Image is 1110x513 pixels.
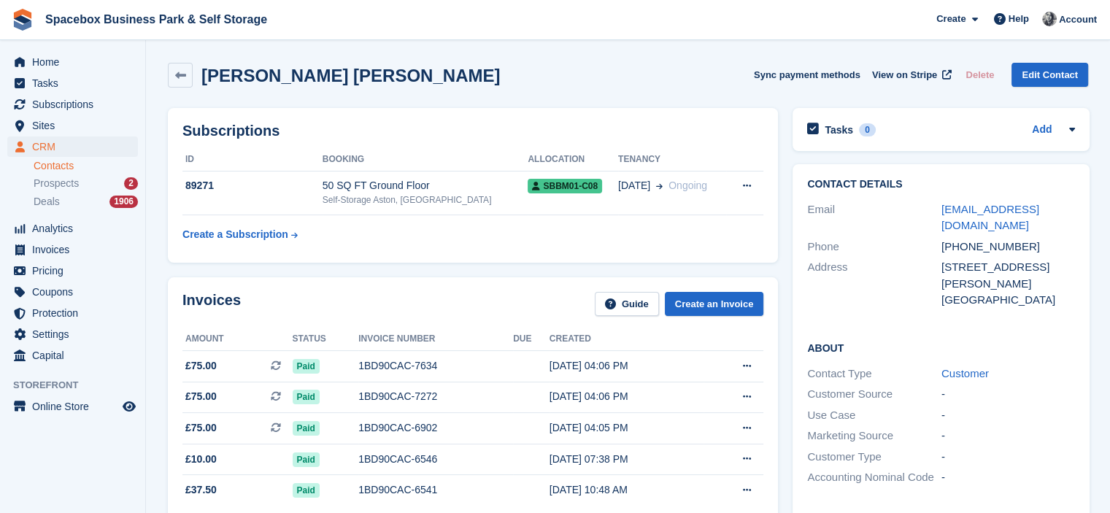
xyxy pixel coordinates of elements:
span: Protection [32,303,120,323]
a: menu [7,282,138,302]
div: Self-Storage Aston, [GEOGRAPHIC_DATA] [323,193,528,207]
span: Capital [32,345,120,366]
span: Subscriptions [32,94,120,115]
span: Invoices [32,239,120,260]
span: Online Store [32,396,120,417]
a: menu [7,396,138,417]
th: Created [550,328,704,351]
div: [DATE] 04:05 PM [550,420,704,436]
div: [GEOGRAPHIC_DATA] [941,292,1076,309]
span: [DATE] [618,178,650,193]
button: Sync payment methods [754,63,860,87]
span: Prospects [34,177,79,190]
div: 50 SQ FT Ground Floor [323,178,528,193]
span: CRM [32,136,120,157]
th: Due [513,328,550,351]
span: Ongoing [668,180,707,191]
span: Storefront [13,378,145,393]
div: 89271 [182,178,323,193]
span: £75.00 [185,389,217,404]
h2: Tasks [825,123,853,136]
div: Email [807,201,941,234]
a: Create a Subscription [182,221,298,248]
div: Phone [807,239,941,255]
a: menu [7,73,138,93]
span: View on Stripe [872,68,937,82]
div: [PHONE_NUMBER] [941,239,1076,255]
div: - [941,407,1076,424]
span: Paid [293,359,320,374]
a: [EMAIL_ADDRESS][DOMAIN_NAME] [941,203,1039,232]
a: menu [7,94,138,115]
span: £75.00 [185,420,217,436]
h2: Subscriptions [182,123,763,139]
div: 1BD90CAC-7634 [358,358,513,374]
span: Deals [34,195,60,209]
span: SBBM01-C08 [528,179,602,193]
div: - [941,449,1076,466]
div: 0 [859,123,876,136]
a: menu [7,345,138,366]
div: 1BD90CAC-7272 [358,389,513,404]
span: Paid [293,483,320,498]
span: Paid [293,452,320,467]
div: 1BD90CAC-6902 [358,420,513,436]
span: Account [1059,12,1097,27]
th: Tenancy [618,148,726,171]
a: menu [7,136,138,157]
a: Deals 1906 [34,194,138,209]
a: Contacts [34,159,138,173]
span: Coupons [32,282,120,302]
div: [DATE] 07:38 PM [550,452,704,467]
div: [DATE] 10:48 AM [550,482,704,498]
button: Delete [960,63,1000,87]
a: Add [1032,122,1052,139]
span: Home [32,52,120,72]
a: Preview store [120,398,138,415]
a: menu [7,303,138,323]
span: £10.00 [185,452,217,467]
div: Customer Type [807,449,941,466]
a: menu [7,218,138,239]
div: - [941,386,1076,403]
div: Marketing Source [807,428,941,444]
h2: [PERSON_NAME] [PERSON_NAME] [201,66,500,85]
a: menu [7,239,138,260]
span: Help [1009,12,1029,26]
div: - [941,469,1076,486]
a: menu [7,261,138,281]
a: View on Stripe [866,63,955,87]
a: Prospects 2 [34,176,138,191]
span: Tasks [32,73,120,93]
a: Edit Contact [1011,63,1088,87]
span: Settings [32,324,120,344]
span: £75.00 [185,358,217,374]
span: Create [936,12,966,26]
th: Booking [323,148,528,171]
h2: Contact Details [807,179,1075,190]
div: [DATE] 04:06 PM [550,389,704,404]
span: £37.50 [185,482,217,498]
a: Customer [941,367,989,379]
span: Paid [293,390,320,404]
span: Analytics [32,218,120,239]
div: 2 [124,177,138,190]
div: [DATE] 04:06 PM [550,358,704,374]
div: - [941,428,1076,444]
h2: Invoices [182,292,241,316]
a: menu [7,52,138,72]
div: Create a Subscription [182,227,288,242]
div: Contact Type [807,366,941,382]
div: 1BD90CAC-6541 [358,482,513,498]
th: ID [182,148,323,171]
span: Sites [32,115,120,136]
div: [STREET_ADDRESS][PERSON_NAME] [941,259,1076,292]
th: Invoice number [358,328,513,351]
h2: About [807,340,1075,355]
a: menu [7,115,138,136]
a: Create an Invoice [665,292,764,316]
span: Paid [293,421,320,436]
div: 1BD90CAC-6546 [358,452,513,467]
img: SUDIPTA VIRMANI [1042,12,1057,26]
span: Pricing [32,261,120,281]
